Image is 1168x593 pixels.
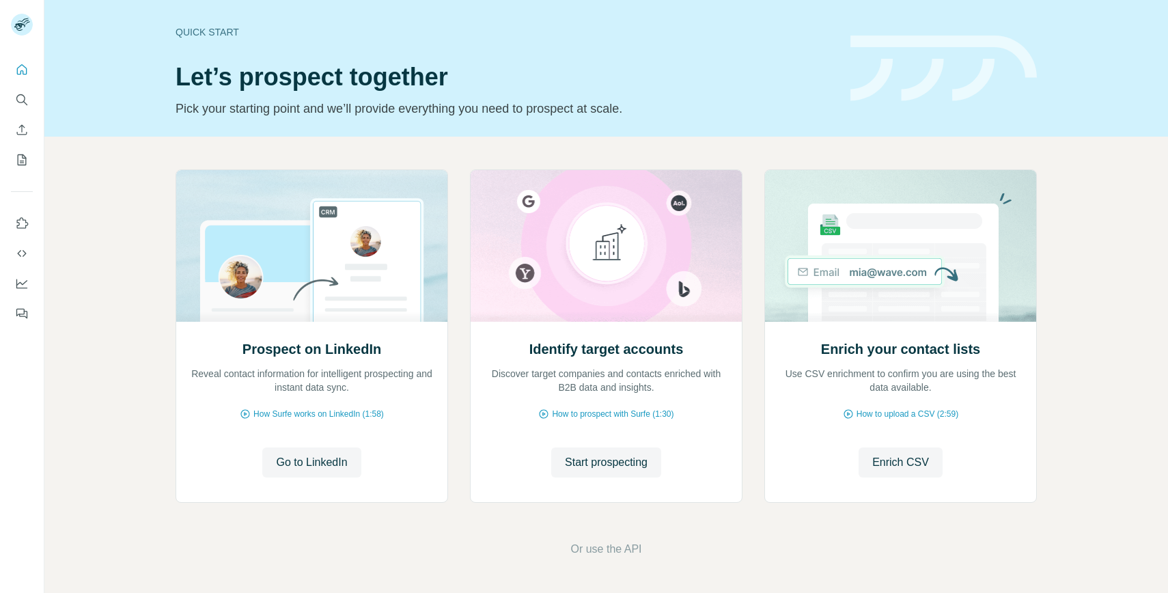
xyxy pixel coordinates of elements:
button: Or use the API [570,541,641,557]
div: Quick start [176,25,834,39]
span: Go to LinkedIn [276,454,347,471]
span: How to prospect with Surfe (1:30) [552,408,673,420]
button: Start prospecting [551,447,661,478]
p: Use CSV enrichment to confirm you are using the best data available. [779,367,1023,394]
h2: Identify target accounts [529,340,684,359]
span: Start prospecting [565,454,648,471]
img: Enrich your contact lists [764,170,1037,322]
h2: Enrich your contact lists [821,340,980,359]
span: How Surfe works on LinkedIn (1:58) [253,408,384,420]
button: Go to LinkedIn [262,447,361,478]
button: My lists [11,148,33,172]
button: Dashboard [11,271,33,296]
span: How to upload a CSV (2:59) [857,408,958,420]
p: Pick your starting point and we’ll provide everything you need to prospect at scale. [176,99,834,118]
span: Enrich CSV [872,454,929,471]
p: Reveal contact information for intelligent prospecting and instant data sync. [190,367,434,394]
img: Prospect on LinkedIn [176,170,448,322]
h1: Let’s prospect together [176,64,834,91]
img: Identify target accounts [470,170,742,322]
p: Discover target companies and contacts enriched with B2B data and insights. [484,367,728,394]
img: banner [850,36,1037,102]
button: Use Surfe on LinkedIn [11,211,33,236]
h2: Prospect on LinkedIn [242,340,381,359]
button: Quick start [11,57,33,82]
button: Enrich CSV [859,447,943,478]
button: Use Surfe API [11,241,33,266]
button: Search [11,87,33,112]
button: Enrich CSV [11,118,33,142]
button: Feedback [11,301,33,326]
